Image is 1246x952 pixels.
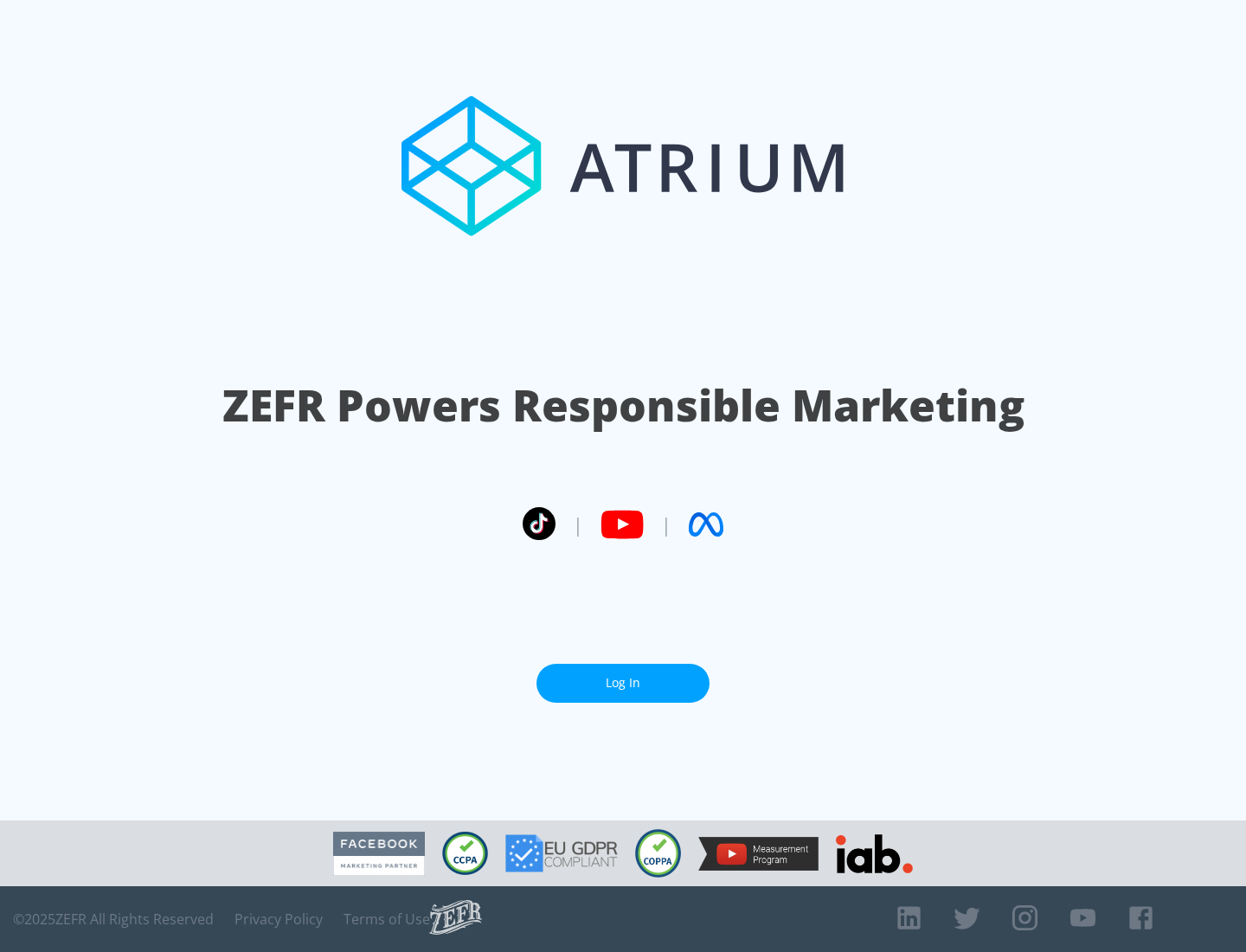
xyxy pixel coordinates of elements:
img: GDPR Compliant [505,834,618,872]
span: | [661,511,671,537]
img: YouTube Measurement Program [698,837,819,871]
span: | [573,511,583,537]
img: COPPA Compliant [635,829,681,878]
span: © 2025 ZEFR All Rights Reserved [13,910,214,928]
a: Log In [536,664,710,703]
h1: ZEFR Powers Responsible Marketing [222,376,1024,435]
img: Facebook Marketing Partner [333,832,425,876]
a: Terms of Use [344,910,430,928]
img: IAB [836,834,913,873]
a: Privacy Policy [234,910,323,928]
img: CCPA Compliant [442,832,488,875]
